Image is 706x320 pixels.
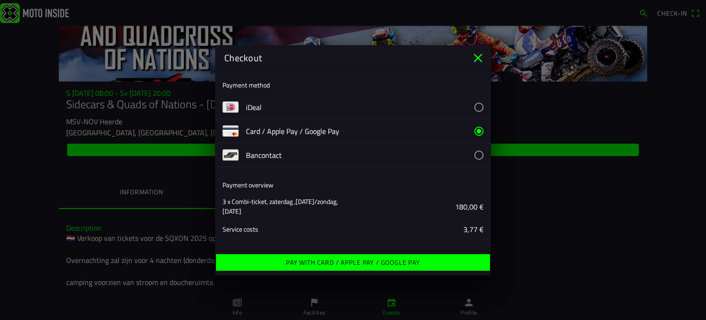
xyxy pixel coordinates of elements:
ion-icon: close [471,51,485,65]
ion-label: 183,77 € [360,246,484,257]
img: payment-bancontact.png [222,147,239,163]
ion-label: 180,00 € [360,201,484,212]
ion-title: Checkout [215,51,471,65]
img: payment-ideal.png [222,99,239,115]
ion-label: Payment method [222,80,270,90]
img: payment-card.png [222,123,239,139]
ion-text: 3 x Combi-ticket, zaterdag ,[DATE]/zondag, [DATE] [222,197,346,216]
ion-label: Payment overview [222,180,273,190]
ion-text: Service costs [222,224,258,233]
ion-label: Pay with Card / Apple Pay / Google Pay [286,259,420,266]
ion-text: Total [222,246,235,256]
ion-label: 3,77 € [360,223,484,234]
